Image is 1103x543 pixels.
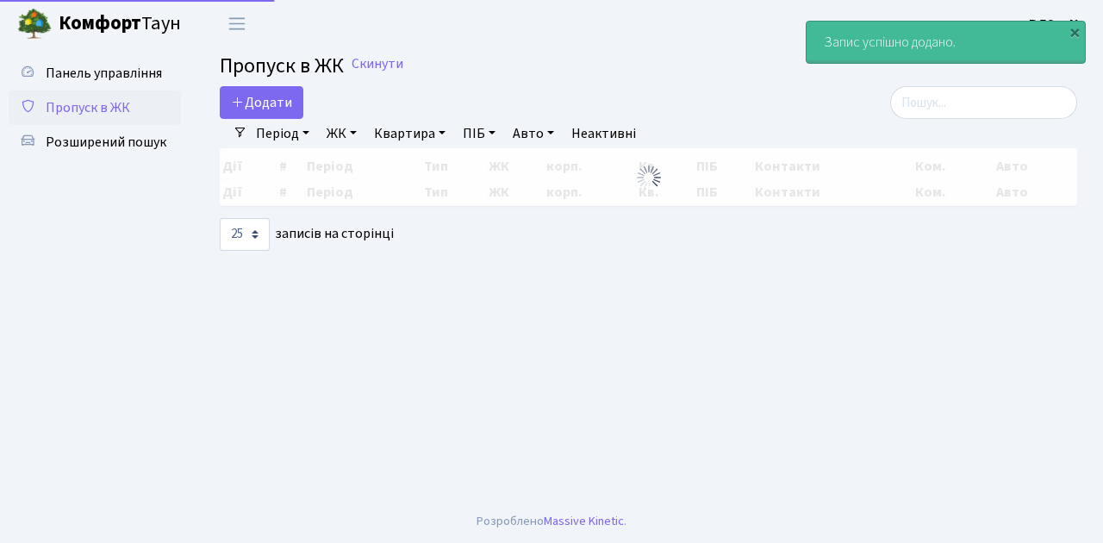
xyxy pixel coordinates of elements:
span: Таун [59,9,181,39]
a: ЖК [320,119,364,148]
span: Додати [231,93,292,112]
a: Розширений пошук [9,125,181,159]
a: Неактивні [564,119,643,148]
a: Авто [506,119,561,148]
div: × [1066,23,1083,41]
input: Пошук... [890,86,1077,119]
span: Розширений пошук [46,133,166,152]
label: записів на сторінці [220,218,394,251]
b: ВЛ2 -. К. [1029,15,1082,34]
div: Запис успішно додано. [807,22,1085,63]
a: Massive Kinetic [544,512,624,530]
span: Пропуск в ЖК [220,51,344,81]
img: logo.png [17,7,52,41]
a: Пропуск в ЖК [9,90,181,125]
a: Квартира [367,119,452,148]
span: Пропуск в ЖК [46,98,130,117]
button: Переключити навігацію [215,9,259,38]
img: Обробка... [635,164,663,191]
a: Період [249,119,316,148]
select: записів на сторінці [220,218,270,251]
a: Скинути [352,56,403,72]
a: ПІБ [456,119,502,148]
div: Розроблено . [477,512,626,531]
a: Панель управління [9,56,181,90]
b: Комфорт [59,9,141,37]
a: ВЛ2 -. К. [1029,14,1082,34]
span: Панель управління [46,64,162,83]
a: Додати [220,86,303,119]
